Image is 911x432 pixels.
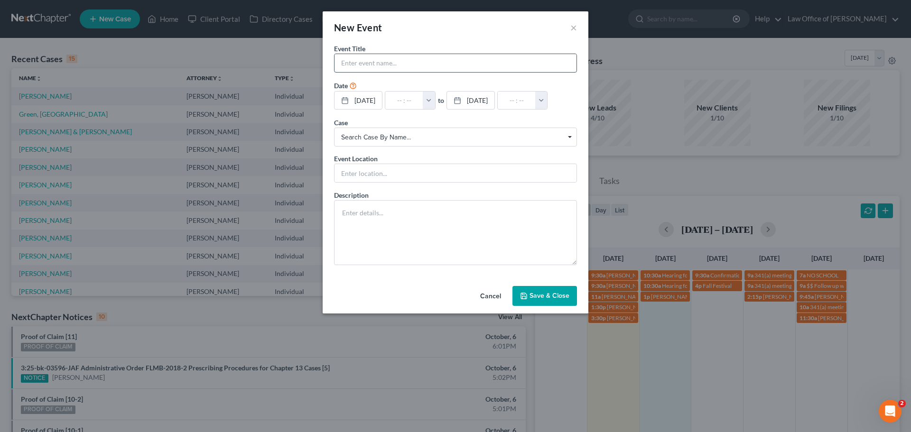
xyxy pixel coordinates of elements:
iframe: Intercom live chat [879,400,902,423]
input: -- : -- [498,92,536,110]
span: Event Title [334,45,365,53]
input: Enter location... [335,164,576,182]
input: Enter event name... [335,54,576,72]
label: to [438,95,444,105]
a: [DATE] [447,92,494,110]
button: Cancel [473,287,509,306]
label: Date [334,81,348,91]
a: [DATE] [335,92,382,110]
label: Event Location [334,154,378,164]
span: Select box activate [334,128,577,147]
span: New Event [334,22,382,33]
label: Description [334,190,369,200]
button: Save & Close [512,286,577,306]
span: 2 [898,400,906,407]
span: Search case by name... [341,132,570,142]
label: Case [334,118,348,128]
input: -- : -- [385,92,423,110]
button: × [570,22,577,33]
